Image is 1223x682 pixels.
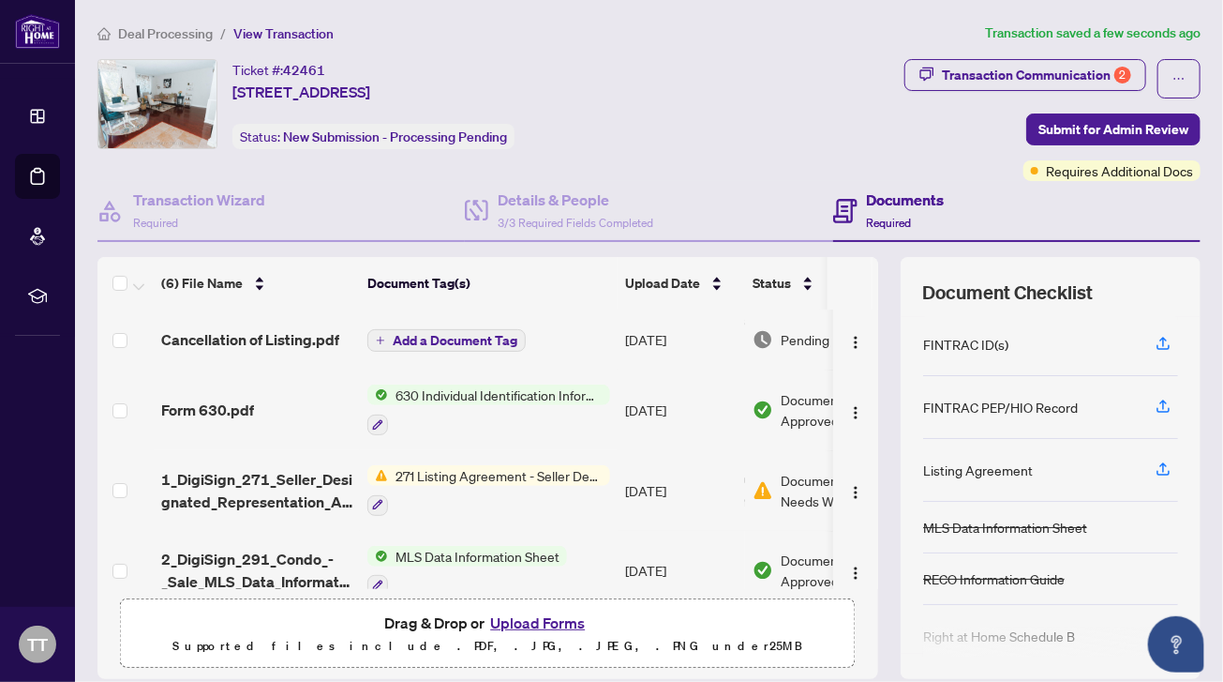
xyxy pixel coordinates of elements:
[132,635,843,658] p: Supported files include .PDF, .JPG, .JPEG, .PNG under 25 MB
[15,14,60,49] img: logo
[848,485,863,500] img: Logo
[367,385,610,435] button: Status Icon630 Individual Identification Information Record
[283,129,507,145] span: New Submission - Processing Pending
[618,370,745,450] td: [DATE]
[388,465,610,486] span: 271 Listing Agreement - Seller Designated Representation Agreement Authority to Offer for Sale
[133,189,265,211] h4: Transaction Wizard
[848,566,863,581] img: Logo
[985,23,1201,44] article: Transaction saved a few seconds ago
[161,328,339,351] span: Cancellation of Listing.pdf
[98,60,216,148] img: IMG-W12261548_1.jpg
[745,257,904,310] th: Status
[485,611,590,635] button: Upload Forms
[618,450,745,531] td: [DATE]
[367,546,567,597] button: Status IconMLS Data Information Sheet
[154,257,360,310] th: (6) File Name
[367,546,388,567] img: Status Icon
[161,399,254,421] span: Form 630.pdf
[781,329,874,350] span: Pending Review
[1114,67,1131,83] div: 2
[220,23,226,44] li: /
[97,27,111,40] span: home
[841,555,871,585] button: Logo
[942,60,1131,90] div: Transaction Communication
[618,257,745,310] th: Upload Date
[1148,616,1204,673] button: Open asap
[283,62,325,79] span: 42461
[384,611,590,635] span: Drag & Drop or
[367,385,388,405] img: Status Icon
[161,468,352,513] span: 1_DigiSign_271_Seller_Designated_Representation_Agreement_Authority_to_Offer_for_Sale_-_PropTx-[P...
[367,465,388,486] img: Status Icon
[367,328,526,353] button: Add a Document Tag
[753,329,773,350] img: Document Status
[1026,114,1201,145] button: Submit for Admin Review
[923,280,1094,306] span: Document Checklist
[848,335,863,350] img: Logo
[1038,114,1188,144] span: Submit for Admin Review
[923,568,1065,589] div: RECO Information Guide
[388,546,567,567] span: MLS Data Information Sheet
[498,216,653,230] span: 3/3 Required Fields Completed
[232,59,325,81] div: Ticket #:
[841,476,871,506] button: Logo
[161,548,352,593] span: 2_DigiSign_291_Condo_-_Sale_MLS_Data_Information_Form_-_PropTx-[PERSON_NAME].pdf
[121,599,855,669] span: Drag & Drop orUpload FormsSupported files include .PDF, .JPG, .JPEG, .PNG under25MB
[867,216,912,230] span: Required
[161,273,243,294] span: (6) File Name
[753,480,773,501] img: Document Status
[841,395,871,425] button: Logo
[232,124,515,149] div: Status:
[841,325,871,355] button: Logo
[27,631,48,658] span: TT
[232,81,370,103] span: [STREET_ADDRESS]
[923,626,1075,646] div: Right at Home Schedule B
[781,470,878,511] span: Document Needs Work
[923,460,1033,480] div: Listing Agreement
[753,400,773,420] img: Document Status
[781,389,897,431] span: Document Approved
[367,329,526,352] button: Add a Document Tag
[923,397,1078,417] div: FINTRAC PEP/HIO Record
[367,465,610,516] button: Status Icon271 Listing Agreement - Seller Designated Representation Agreement Authority to Offer ...
[393,334,517,347] span: Add a Document Tag
[781,550,897,591] span: Document Approved
[233,25,334,42] span: View Transaction
[848,405,863,420] img: Logo
[625,273,700,294] span: Upload Date
[1046,160,1193,181] span: Requires Additional Docs
[498,189,653,211] h4: Details & People
[360,257,618,310] th: Document Tag(s)
[618,310,745,370] td: [DATE]
[867,189,945,211] h4: Documents
[618,531,745,612] td: [DATE]
[923,517,1087,538] div: MLS Data Information Sheet
[376,336,385,345] span: plus
[388,385,610,405] span: 630 Individual Identification Information Record
[1172,72,1186,85] span: ellipsis
[753,560,773,581] img: Document Status
[904,59,1146,91] button: Transaction Communication2
[133,216,178,230] span: Required
[923,334,1008,355] div: FINTRAC ID(s)
[753,273,791,294] span: Status
[118,25,213,42] span: Deal Processing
